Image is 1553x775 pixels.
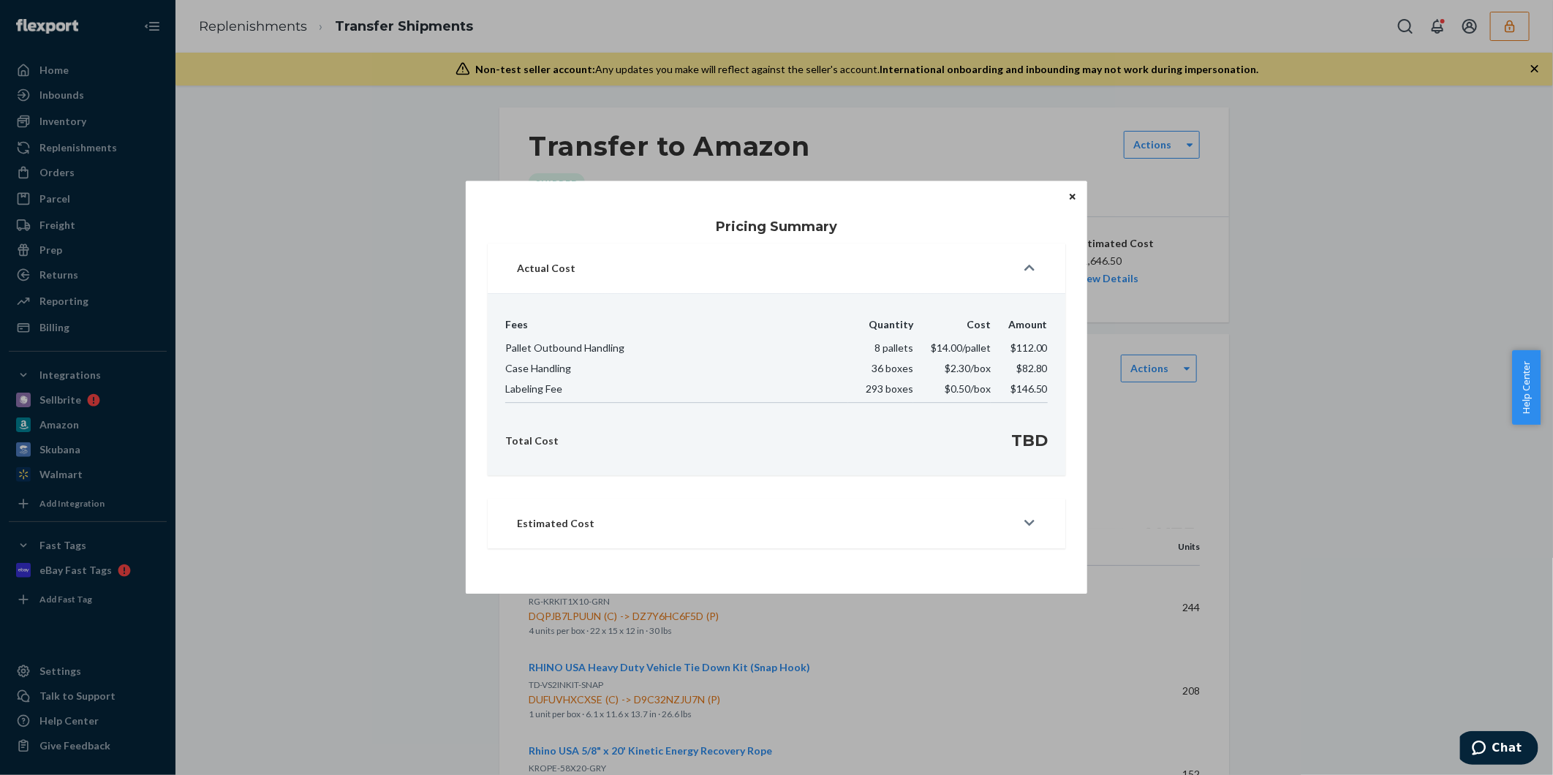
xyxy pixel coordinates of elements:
td: Labeling Fee [505,379,848,403]
h1: Pricing Summary [488,217,1065,236]
td: Pallet Outbound Handling [505,338,848,358]
button: Close [1065,188,1080,204]
button: Estimated Cost [488,499,1065,549]
p: Actual Cost [517,261,575,276]
span: $146.50 [1010,382,1048,395]
td: 36 boxes [848,358,913,379]
th: Cost [913,317,991,338]
span: Chat [32,10,62,23]
p: Estimated Cost [517,517,594,532]
span: $0.50 /box [945,382,991,395]
p: Total Cost [505,434,559,448]
span: $2.30 /box [945,362,991,374]
th: Fees [505,317,848,338]
p: TBD [1011,429,1048,452]
span: $112.00 [1010,341,1048,354]
th: Amount [991,317,1048,338]
td: 8 pallets [848,338,913,358]
span: $82.80 [1016,362,1048,374]
button: Actual Cost [488,243,1065,293]
td: 293 boxes [848,379,913,403]
th: Quantity [848,317,913,338]
span: $14.00 /pallet [931,341,991,354]
td: Case Handling [505,358,848,379]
